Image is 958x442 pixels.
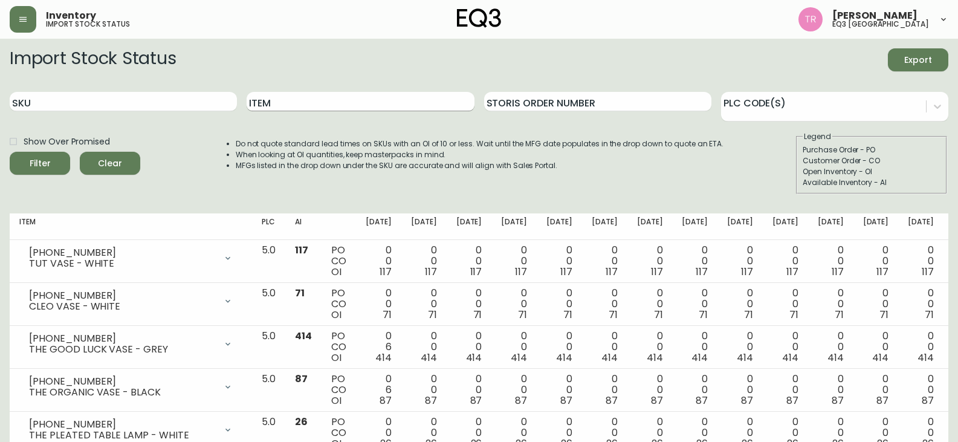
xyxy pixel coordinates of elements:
[741,265,753,279] span: 117
[863,288,889,320] div: 0 0
[772,288,798,320] div: 0 0
[425,265,437,279] span: 117
[898,213,943,240] th: [DATE]
[331,288,346,320] div: PO CO
[592,331,618,363] div: 0 0
[592,288,618,320] div: 0 0
[546,288,572,320] div: 0 0
[546,374,572,406] div: 0 0
[356,213,401,240] th: [DATE]
[295,243,308,257] span: 117
[411,331,437,363] div: 0 0
[925,308,934,322] span: 71
[236,160,724,171] li: MFGs listed in the drop down under the SKU are accurate and will align with Sales Portal.
[456,331,482,363] div: 0 0
[546,331,572,363] div: 0 0
[798,7,823,31] img: 214b9049a7c64896e5c13e8f38ff7a87
[647,351,663,365] span: 414
[380,265,392,279] span: 117
[10,152,70,175] button: Filter
[637,288,663,320] div: 0 0
[835,308,844,322] span: 71
[772,331,798,363] div: 0 0
[425,394,437,408] span: 87
[682,245,708,278] div: 0 0
[786,265,798,279] span: 117
[470,394,482,408] span: 87
[518,308,527,322] span: 71
[295,415,308,429] span: 26
[727,331,753,363] div: 0 0
[236,149,724,160] li: When looking at OI quantities, keep masterpacks in mind.
[252,283,285,326] td: 5.0
[672,213,717,240] th: [DATE]
[853,213,899,240] th: [DATE]
[832,21,929,28] h5: eq3 [GEOGRAPHIC_DATA]
[609,308,618,322] span: 71
[808,213,853,240] th: [DATE]
[606,265,618,279] span: 117
[696,394,708,408] span: 87
[537,213,582,240] th: [DATE]
[717,213,763,240] th: [DATE]
[515,394,527,408] span: 87
[401,213,447,240] th: [DATE]
[592,245,618,278] div: 0 0
[560,394,572,408] span: 87
[682,331,708,363] div: 0 0
[876,265,888,279] span: 117
[908,331,934,363] div: 0 0
[501,245,527,278] div: 0 0
[786,394,798,408] span: 87
[29,301,216,312] div: CLEO VASE - WHITE
[470,265,482,279] span: 117
[560,265,572,279] span: 117
[922,394,934,408] span: 87
[744,308,753,322] span: 71
[473,308,482,322] span: 71
[908,245,934,278] div: 0 0
[908,374,934,406] div: 0 0
[285,213,322,240] th: AI
[46,11,96,21] span: Inventory
[654,308,663,322] span: 71
[898,53,939,68] span: Export
[727,288,753,320] div: 0 0
[236,138,724,149] li: Do not quote standard lead times on SKUs with an OI of 10 or less. Wait until the MFG date popula...
[832,394,844,408] span: 87
[29,344,216,355] div: THE GOOD LUCK VASE - GREY
[331,394,341,408] span: OI
[818,374,844,406] div: 0 0
[699,308,708,322] span: 71
[295,329,312,343] span: 414
[10,213,252,240] th: Item
[411,374,437,406] div: 0 0
[252,326,285,369] td: 5.0
[19,374,242,400] div: [PHONE_NUMBER]THE ORGANIC VASE - BLACK
[582,213,627,240] th: [DATE]
[737,351,753,365] span: 414
[456,288,482,320] div: 0 0
[682,374,708,406] div: 0 0
[29,430,216,441] div: THE PLEATED TABLE LAMP - WHITE
[879,308,888,322] span: 71
[772,245,798,278] div: 0 0
[366,331,392,363] div: 0 6
[872,351,888,365] span: 414
[863,331,889,363] div: 0 0
[331,265,341,279] span: OI
[803,155,940,166] div: Customer Order - CO
[428,308,437,322] span: 71
[491,213,537,240] th: [DATE]
[331,331,346,363] div: PO CO
[908,288,934,320] div: 0 0
[80,152,140,175] button: Clear
[29,247,216,258] div: [PHONE_NUMBER]
[331,245,346,278] div: PO CO
[252,213,285,240] th: PLC
[501,331,527,363] div: 0 0
[501,374,527,406] div: 0 0
[252,369,285,412] td: 5.0
[331,351,341,365] span: OI
[89,156,131,171] span: Clear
